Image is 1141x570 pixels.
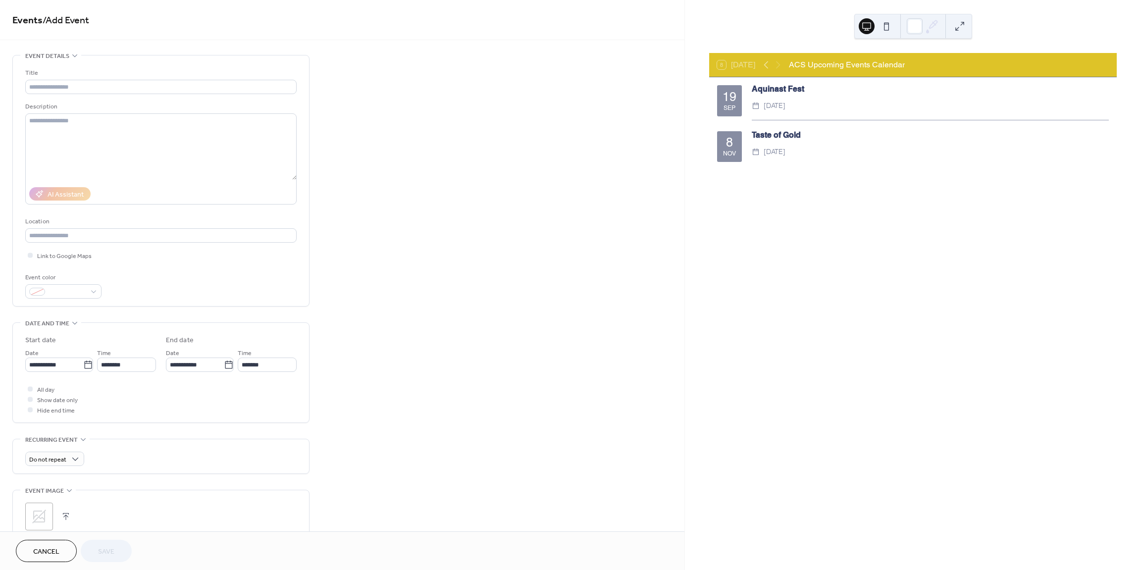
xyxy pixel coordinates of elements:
span: Cancel [33,547,59,557]
div: Nov [723,151,736,157]
span: Hide end time [37,406,75,416]
div: ​ [752,100,760,112]
div: Start date [25,335,56,346]
div: Taste of Gold [752,129,1109,141]
span: Event details [25,51,69,61]
span: Time [238,348,252,359]
div: Aquinast Fest [752,83,1109,95]
span: Time [97,348,111,359]
span: Date and time [25,318,69,329]
div: ; [25,503,53,530]
span: Recurring event [25,435,78,445]
div: ​ [752,146,760,158]
span: [DATE] [764,100,785,112]
span: All day [37,385,54,395]
div: Sep [724,105,735,111]
div: Event color [25,272,100,283]
span: [DATE] [764,146,785,158]
div: End date [166,335,194,346]
span: Date [166,348,179,359]
button: Cancel [16,540,77,562]
span: Do not repeat [29,454,66,466]
div: ACS Upcoming Events Calendar [789,59,905,71]
span: Link to Google Maps [37,251,92,261]
div: 8 [726,136,733,149]
div: Description [25,102,295,112]
span: Show date only [37,395,78,406]
div: 19 [723,91,736,103]
a: Events [12,11,43,30]
span: / Add Event [43,11,89,30]
div: Location [25,216,295,227]
span: Date [25,348,39,359]
span: Event image [25,486,64,496]
div: Title [25,68,295,78]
